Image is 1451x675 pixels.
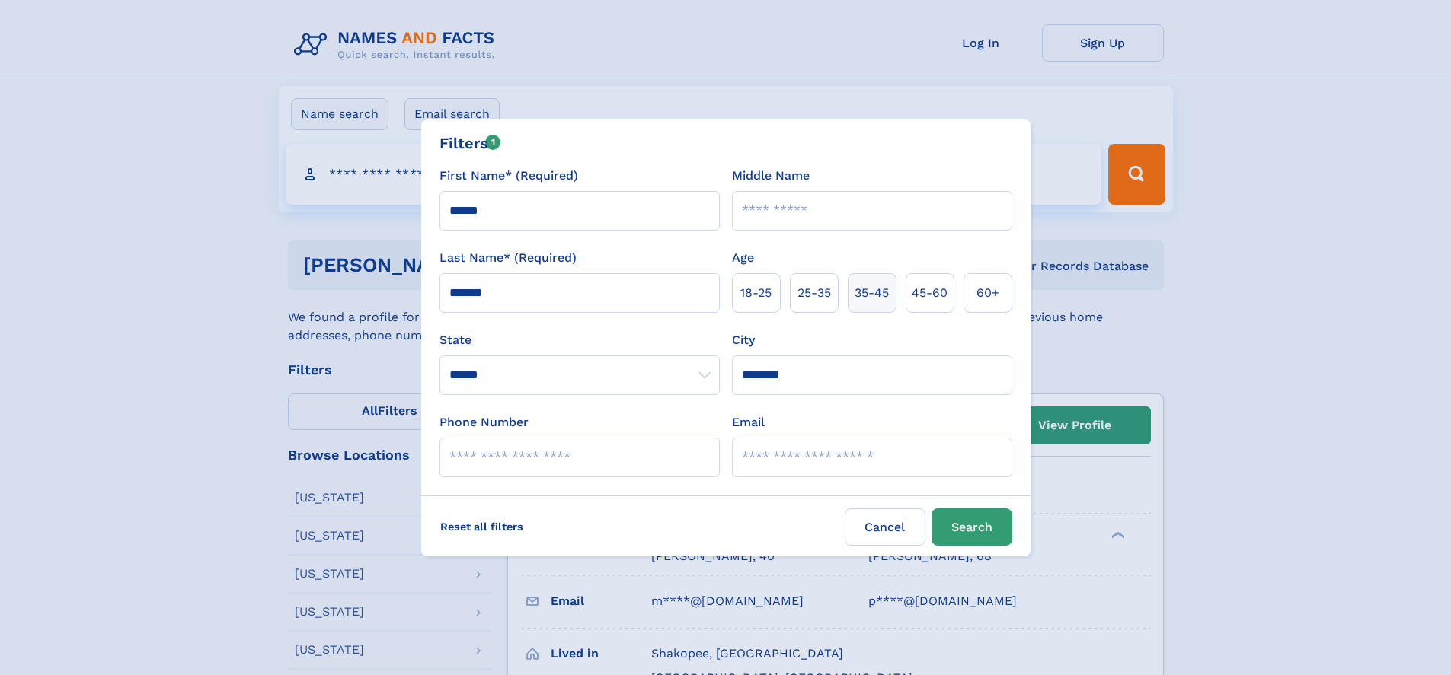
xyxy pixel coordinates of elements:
[439,413,529,431] label: Phone Number
[430,508,533,545] label: Reset all filters
[439,331,720,349] label: State
[740,284,772,302] span: 18‑25
[976,284,999,302] span: 60+
[732,249,754,267] label: Age
[855,284,889,302] span: 35‑45
[732,413,765,431] label: Email
[732,331,755,349] label: City
[439,132,501,154] div: Filters
[912,284,948,302] span: 45‑60
[845,508,925,546] label: Cancel
[797,284,831,302] span: 25‑35
[439,249,577,267] label: Last Name* (Required)
[732,167,810,185] label: Middle Name
[439,167,578,185] label: First Name* (Required)
[932,508,1012,546] button: Search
